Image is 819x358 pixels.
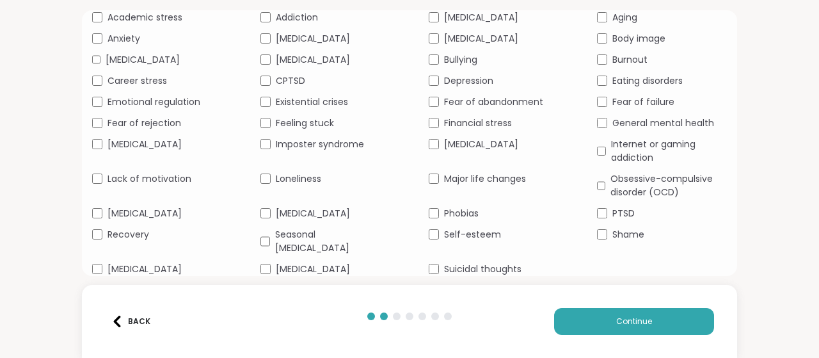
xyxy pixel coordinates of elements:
[612,11,637,24] span: Aging
[107,207,182,220] span: [MEDICAL_DATA]
[444,228,501,241] span: Self-esteem
[276,172,321,186] span: Loneliness
[276,53,350,67] span: [MEDICAL_DATA]
[444,263,521,276] span: Suicidal thoughts
[106,53,180,67] span: [MEDICAL_DATA]
[612,95,674,109] span: Fear of failure
[612,74,683,88] span: Eating disorders
[276,263,350,276] span: [MEDICAL_DATA]
[610,172,727,199] span: Obsessive-compulsive disorder (OCD)
[107,138,182,151] span: [MEDICAL_DATA]
[612,117,714,130] span: General mental health
[444,138,518,151] span: [MEDICAL_DATA]
[276,117,334,130] span: Feeling stuck
[107,95,200,109] span: Emotional regulation
[107,117,181,130] span: Fear of rejection
[107,11,182,24] span: Academic stress
[107,263,182,276] span: [MEDICAL_DATA]
[444,117,512,130] span: Financial stress
[276,11,318,24] span: Addiction
[612,53,648,67] span: Burnout
[276,74,305,88] span: CPTSD
[276,32,350,45] span: [MEDICAL_DATA]
[107,172,191,186] span: Lack of motivation
[444,74,493,88] span: Depression
[107,32,140,45] span: Anxiety
[444,11,518,24] span: [MEDICAL_DATA]
[612,32,665,45] span: Body image
[612,228,644,241] span: Shame
[444,32,518,45] span: [MEDICAL_DATA]
[107,74,167,88] span: Career stress
[276,138,364,151] span: Imposter syndrome
[444,53,477,67] span: Bullying
[444,95,543,109] span: Fear of abandonment
[276,95,348,109] span: Existential crises
[611,138,727,165] span: Internet or gaming addiction
[554,308,714,335] button: Continue
[276,207,350,220] span: [MEDICAL_DATA]
[616,316,652,327] span: Continue
[444,172,526,186] span: Major life changes
[275,228,390,255] span: Seasonal [MEDICAL_DATA]
[105,308,156,335] button: Back
[107,228,149,241] span: Recovery
[111,316,150,327] div: Back
[612,207,635,220] span: PTSD
[444,207,479,220] span: Phobias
